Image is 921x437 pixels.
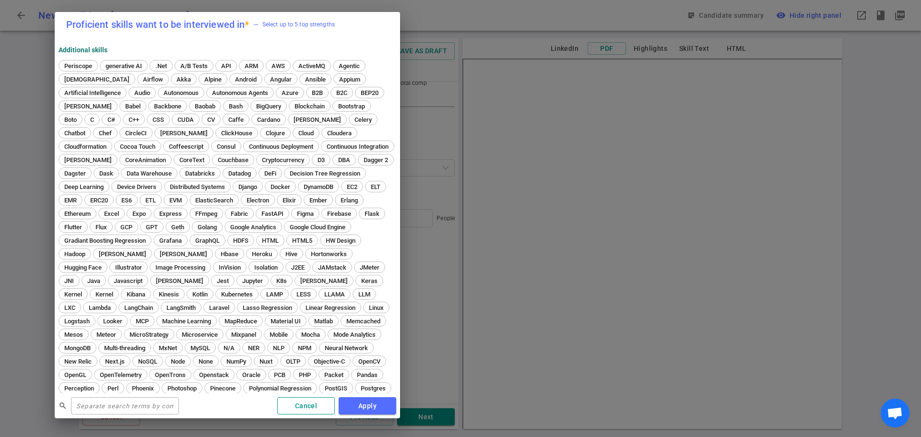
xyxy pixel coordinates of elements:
[61,156,115,164] span: [PERSON_NAME]
[123,170,175,177] span: Data Warehouse
[259,156,307,164] span: Cryptocurrency
[61,264,105,271] span: Hugging Face
[66,20,249,29] label: Proficient skills want to be interviewed in
[61,358,95,365] span: New Relic
[262,130,288,137] span: Clojure
[218,130,256,137] span: ClickHouse
[361,210,383,217] span: Flask
[306,197,331,204] span: Ember
[300,183,337,190] span: DynamoDB
[61,331,86,338] span: Mesos
[227,224,280,231] span: Google Analytics
[225,170,254,177] span: Datadog
[93,331,119,338] span: Meteor
[61,103,115,110] span: [PERSON_NAME]
[117,224,136,231] span: GCP
[243,197,272,204] span: Electron
[268,62,288,70] span: AWS
[315,264,350,271] span: JAMstack
[187,344,213,352] span: MySQL
[251,264,281,271] span: Isolation
[253,103,284,110] span: BigQuery
[92,224,110,231] span: Flux
[173,76,194,83] span: Akka
[121,304,156,311] span: LangChain
[102,62,145,70] span: generative AI
[321,291,348,298] span: LLAMA
[267,76,295,83] span: Angular
[335,62,363,70] span: Agentic
[357,89,382,96] span: BEP20
[92,291,117,298] span: Kernel
[110,277,146,284] span: Javascript
[254,116,283,123] span: Cardano
[223,358,249,365] span: NumPy
[322,237,359,244] span: HW Design
[339,397,396,415] button: Apply
[263,291,286,298] span: LAMP
[356,264,383,271] span: JMeter
[61,62,95,70] span: Periscope
[206,304,233,311] span: Laravel
[324,210,354,217] span: Firebase
[126,331,172,338] span: MicroStrategy
[308,89,326,96] span: B2B
[195,358,216,365] span: None
[248,250,275,258] span: Heroku
[245,344,263,352] span: NER
[61,304,79,311] span: LXC
[295,130,317,137] span: Cloud
[164,385,200,392] span: Photoshop
[310,358,348,365] span: Objective-C
[321,344,371,352] span: Neural Network
[218,62,235,70] span: API
[152,264,209,271] span: Image Processing
[214,156,252,164] span: Couchbase
[201,76,225,83] span: Alpine
[282,250,301,258] span: Hive
[288,264,308,271] span: J2EE
[267,318,304,325] span: Material UI
[290,116,344,123] span: [PERSON_NAME]
[330,331,379,338] span: Mode Analytics
[246,143,317,150] span: Continuous Deployment
[61,344,94,352] span: MongoDB
[87,116,97,123] span: C
[192,197,236,204] span: ElasticSearch
[142,224,161,231] span: GPT
[112,264,145,271] span: Illustrator
[165,143,207,150] span: Coffeescript
[159,318,214,325] span: Machine Learning
[61,89,124,96] span: Artificial Intelligence
[160,89,202,96] span: Autonomous
[166,183,228,190] span: Distributed Systems
[355,358,384,365] span: OpenCV
[100,318,126,325] span: Looker
[277,397,335,415] button: Cancel
[96,170,117,177] span: Dask
[204,116,218,123] span: CV
[227,210,251,217] span: Fabric
[278,89,302,96] span: Azure
[140,76,166,83] span: Airflow
[218,291,256,298] span: Kubernetes
[335,156,354,164] span: DBA
[166,197,185,204] span: EVM
[61,250,89,258] span: Hadoop
[358,277,381,284] span: Keras
[156,210,185,217] span: Express
[307,250,350,258] span: Hortonworks
[355,291,374,298] span: LLM
[230,237,252,244] span: HDFS
[61,170,89,177] span: Dagster
[135,358,161,365] span: NoSQL
[298,331,323,338] span: Mocha
[95,130,115,137] span: Chef
[151,103,185,110] span: Backbone
[122,130,150,137] span: CircleCI
[311,318,336,325] span: Matlab
[157,130,211,137] span: [PERSON_NAME]
[61,237,149,244] span: Gradiant Boosting Regression
[61,76,133,83] span: [DEMOGRAPHIC_DATA]
[152,62,170,70] span: .Net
